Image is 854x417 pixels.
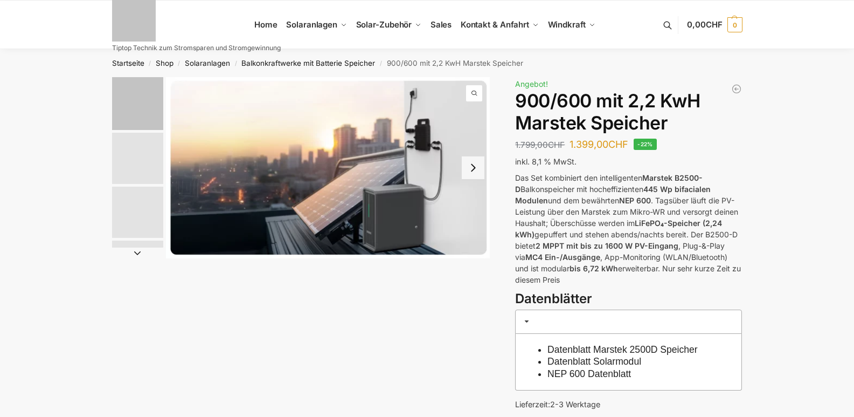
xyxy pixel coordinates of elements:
img: ChatGPT Image 29. März 2025, 12_41_06 [112,241,163,292]
span: Kontakt & Anfahrt [461,19,529,30]
a: Shop [156,59,173,67]
span: CHF [548,140,565,150]
span: Solar-Zubehör [356,19,412,30]
bdi: 1.799,00 [515,140,565,150]
span: / [375,59,386,68]
li: 1 / 8 [166,77,490,258]
a: Windkraft [543,1,600,49]
span: Lieferzeit: [515,400,600,409]
bdi: 1.399,00 [570,139,628,150]
strong: MC4 Ein-/Ausgänge [525,252,600,262]
span: CHF [706,19,723,30]
p: Tiptop Technik zum Stromsparen und Stromgewinnung [112,45,281,51]
span: / [144,59,156,68]
li: 2 / 8 [109,131,163,185]
a: NEP 600 Datenblatt [547,368,631,379]
h3: Datenblätter [515,290,742,309]
span: Angebot! [515,79,548,88]
span: 2-3 Werktage [550,400,600,409]
a: Steckerkraftwerk mit 8 KW Speicher und 8 Solarmodulen mit 3600 Watt [731,84,742,94]
li: 3 / 8 [109,185,163,239]
span: CHF [608,139,628,150]
span: 0,00 [687,19,722,30]
a: Sales [426,1,456,49]
span: / [173,59,185,68]
a: Balkonkraftwerke mit Batterie Speicher [241,59,375,67]
li: 1 / 8 [109,77,163,131]
a: Datenblatt Solarmodul [547,356,641,367]
strong: bis 6,72 kWh [570,264,618,273]
a: 0,00CHF 0 [687,9,742,41]
li: 4 / 8 [109,239,163,293]
a: Kontakt & Anfahrt [456,1,543,49]
span: inkl. 8,1 % MwSt. [515,157,577,166]
a: Datenblatt Marstek 2500D Speicher [547,344,698,355]
strong: 2 MPPT mit bis zu 1600 W PV-Eingang [536,241,678,250]
img: Anschlusskabel-3meter_schweizer-stecker [112,187,163,238]
img: Balkonkraftwerk mit Marstek Speicher [112,77,163,130]
nav: Breadcrumb [93,49,761,77]
span: / [230,59,241,68]
span: Windkraft [548,19,586,30]
button: Next slide [462,156,484,179]
span: Sales [431,19,452,30]
a: Solaranlagen [185,59,230,67]
a: Solaranlagen [282,1,351,49]
span: 0 [727,17,742,32]
img: Balkonkraftwerk mit Marstek Speicher [166,77,490,258]
span: Solaranlagen [286,19,337,30]
a: Solar-Zubehör [351,1,426,49]
p: Das Set kombiniert den intelligenten Balkonspeicher mit hocheffizienten und dem bewährten . Tagsü... [515,172,742,285]
h1: 900/600 mit 2,2 KwH Marstek Speicher [515,90,742,134]
span: -22% [634,139,657,150]
button: Next slide [112,248,163,258]
a: Balkonkraftwerk mit Marstek Speicher5 1 [166,77,490,258]
img: Marstek Balkonkraftwerk [112,133,163,184]
strong: NEP 600 [619,196,651,205]
a: Startseite [112,59,144,67]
